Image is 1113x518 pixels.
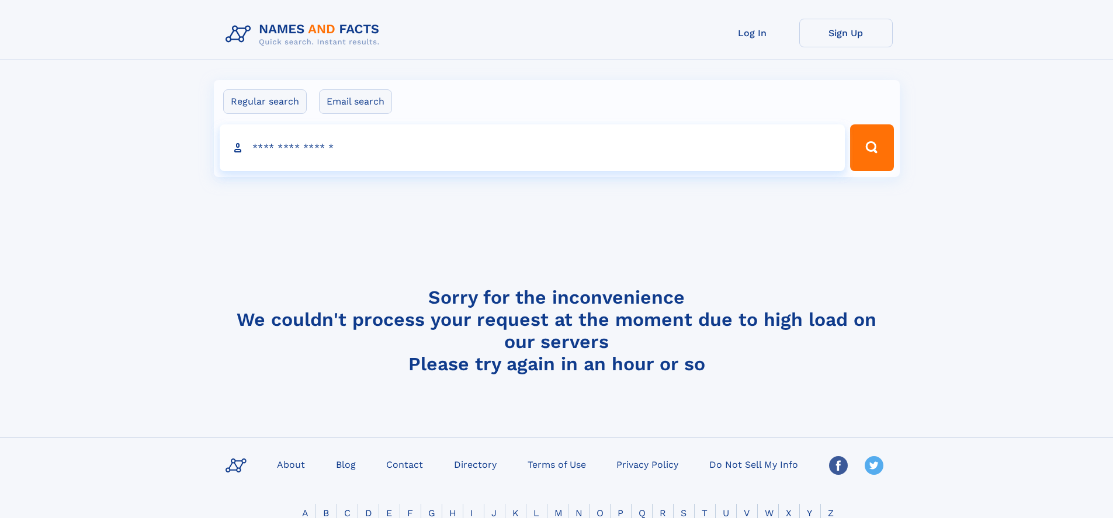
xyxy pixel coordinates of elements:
label: Email search [319,89,392,114]
button: Search Button [850,124,893,171]
input: search input [220,124,845,171]
img: Twitter [865,456,883,475]
a: Terms of Use [523,456,591,472]
a: About [272,456,310,472]
a: Contact [382,456,428,472]
a: Do Not Sell My Info [705,456,803,472]
img: Facebook [829,456,848,475]
a: Log In [706,19,799,47]
a: Privacy Policy [612,456,683,472]
a: Sign Up [799,19,893,47]
a: Directory [449,456,501,472]
a: Blog [331,456,360,472]
h4: Sorry for the inconvenience We couldn't process your request at the moment due to high load on ou... [221,286,893,375]
img: Logo Names and Facts [221,19,389,50]
label: Regular search [223,89,307,114]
